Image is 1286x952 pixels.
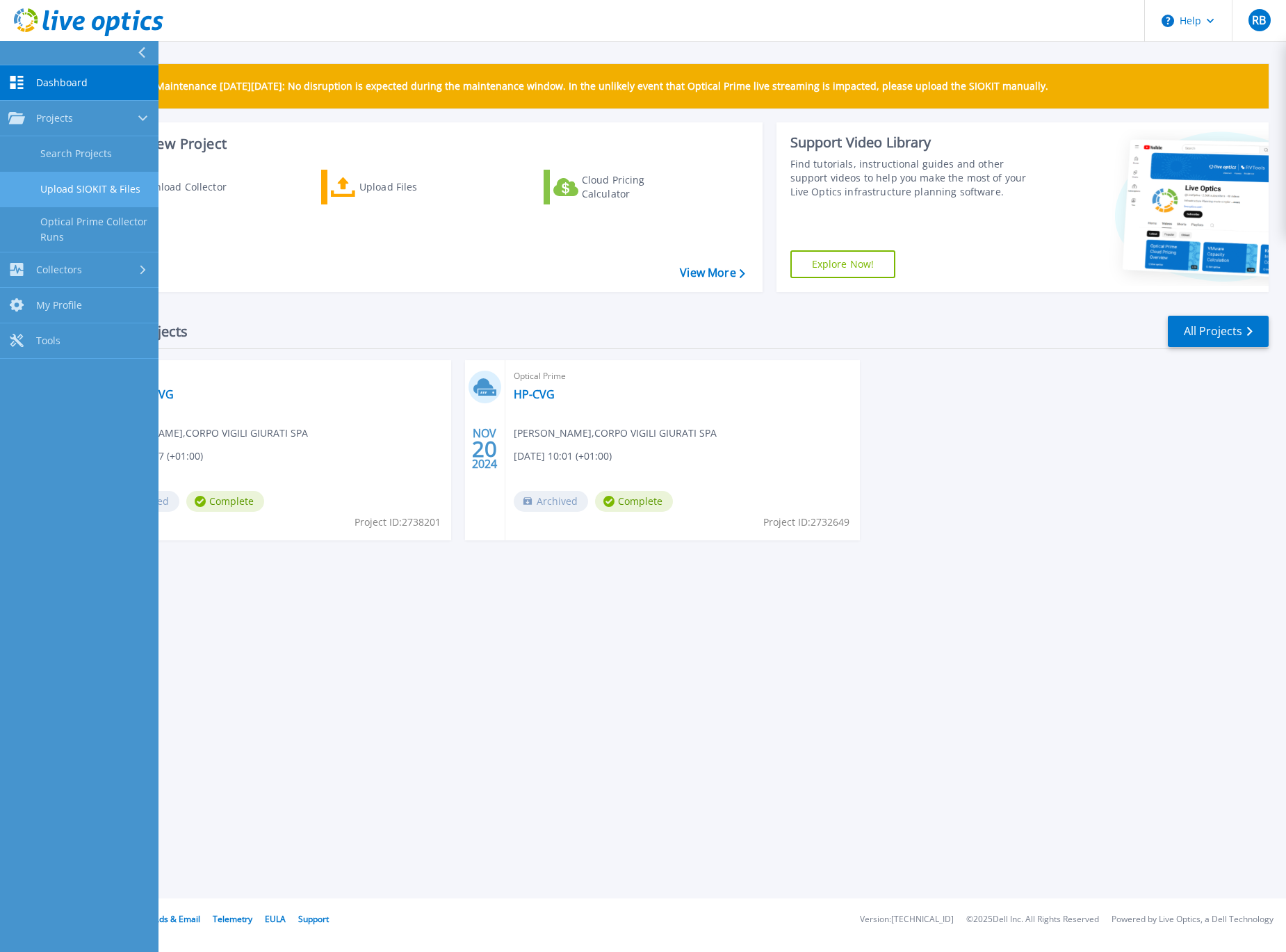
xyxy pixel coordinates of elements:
[1168,316,1269,347] a: All Projects
[860,915,954,924] li: Version: [TECHNICAL_ID]
[104,81,1048,92] p: Scheduled Maintenance [DATE][DATE]: No disruption is expected during the maintenance window. In t...
[514,387,555,401] a: HP-CVG
[471,423,498,474] div: NOV 2024
[1252,15,1266,26] span: RB
[514,491,588,512] span: Archived
[36,299,82,312] span: My Profile
[355,515,441,530] span: Project ID: 2738201
[595,491,673,512] span: Complete
[321,170,476,204] a: Upload Files
[99,170,254,204] a: Download Collector
[514,449,612,464] span: [DATE] 10:01 (+01:00)
[105,426,308,441] span: [PERSON_NAME] , CORPO VIGILI GIURATI SPA
[790,157,1041,199] div: Find tutorials, instructional guides and other support videos to help you make the most of your L...
[514,426,717,441] span: [PERSON_NAME] , CORPO VIGILI GIURATI SPA
[36,334,60,347] span: Tools
[213,913,252,925] a: Telemetry
[36,264,82,276] span: Collectors
[763,515,849,530] span: Project ID: 2732649
[265,913,286,925] a: EULA
[359,173,471,201] div: Upload Files
[154,913,200,925] a: Ads & Email
[186,491,264,512] span: Complete
[298,913,329,925] a: Support
[36,112,73,124] span: Projects
[472,443,497,455] span: 20
[582,173,693,201] div: Cloud Pricing Calculator
[680,266,744,280] a: View More
[790,250,896,278] a: Explore Now!
[514,369,852,384] span: Optical Prime
[36,76,88,89] span: Dashboard
[1112,915,1273,924] li: Powered by Live Optics, a Dell Technology
[544,170,699,204] a: Cloud Pricing Calculator
[790,134,1041,152] div: Support Video Library
[105,369,443,384] span: Optical Prime
[134,173,245,201] div: Download Collector
[966,915,1099,924] li: © 2025 Dell Inc. All Rights Reserved
[99,136,744,152] h3: Start a New Project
